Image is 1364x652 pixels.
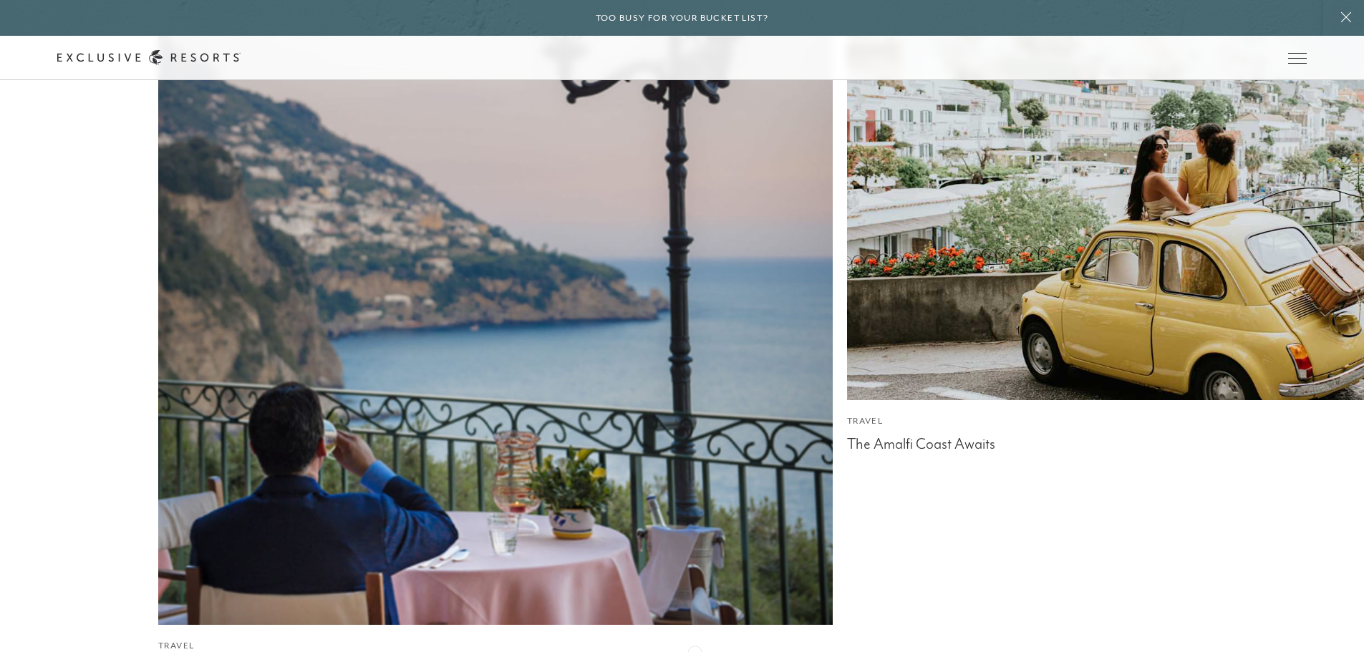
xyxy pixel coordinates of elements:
[1350,638,1364,652] iframe: Qualified Messenger
[1288,53,1307,63] button: Open navigation
[596,11,769,25] h6: Too busy for your bucket list?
